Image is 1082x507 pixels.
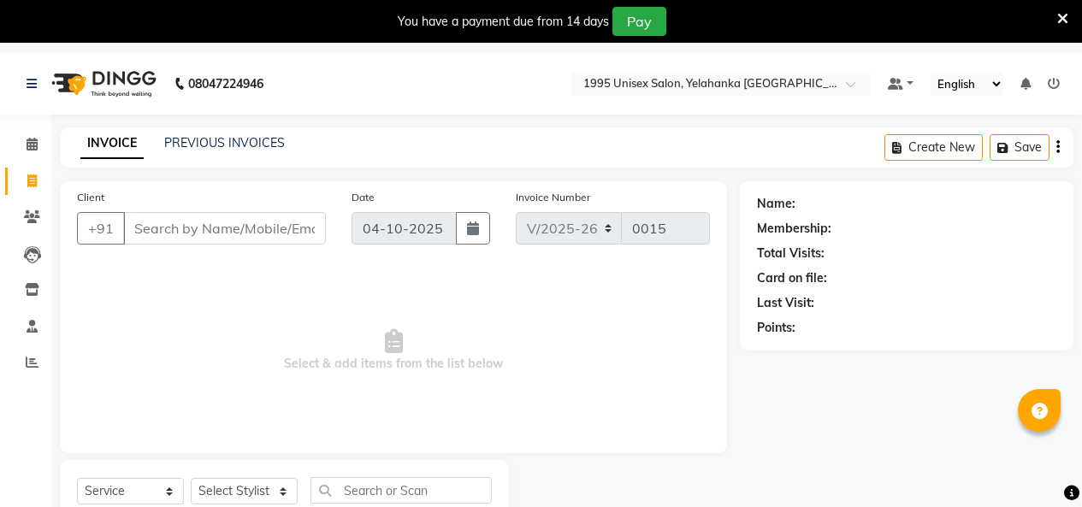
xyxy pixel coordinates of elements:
[77,212,125,245] button: +91
[80,128,144,159] a: INVOICE
[398,13,609,31] div: You have a payment due from 14 days
[757,195,795,213] div: Name:
[123,212,326,245] input: Search by Name/Mobile/Email/Code
[757,269,827,287] div: Card on file:
[44,60,161,108] img: logo
[884,134,983,161] button: Create New
[757,245,825,262] div: Total Visits:
[188,60,263,108] b: 08047224946
[757,319,795,337] div: Points:
[990,134,1049,161] button: Save
[164,135,285,150] a: PREVIOUS INVOICES
[612,7,666,36] button: Pay
[77,265,710,436] span: Select & add items from the list below
[516,190,590,205] label: Invoice Number
[310,477,492,504] input: Search or Scan
[757,294,814,312] div: Last Visit:
[757,220,831,238] div: Membership:
[77,190,104,205] label: Client
[352,190,375,205] label: Date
